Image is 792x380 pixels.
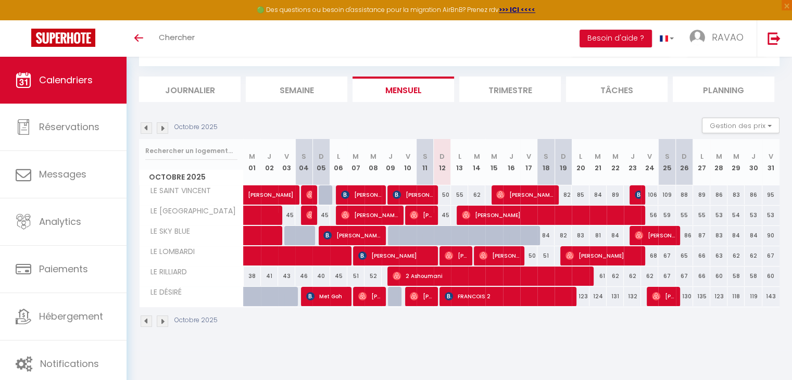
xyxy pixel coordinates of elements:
[710,267,727,286] div: 60
[572,139,589,185] th: 20
[676,185,693,205] div: 88
[382,139,399,185] th: 09
[39,310,103,323] span: Hébergement
[537,226,555,245] div: 84
[246,77,347,102] li: Semaine
[462,205,639,225] span: [PERSON_NAME]
[579,151,582,161] abbr: L
[468,139,485,185] th: 14
[635,185,640,205] span: [PERSON_NAME]
[249,151,255,161] abbr: M
[641,185,658,205] div: 106
[267,151,271,161] abbr: J
[410,286,433,306] span: [PERSON_NAME] 2
[693,206,710,225] div: 55
[745,287,762,306] div: 119
[658,139,675,185] th: 25
[423,151,428,161] abbr: S
[658,185,675,205] div: 109
[572,287,589,306] div: 123
[745,185,762,205] div: 86
[710,139,727,185] th: 28
[641,246,658,265] div: 68
[733,151,739,161] abbr: M
[607,139,624,185] th: 22
[140,170,243,185] span: Octobre 2025
[445,286,571,306] span: FRANCOIS 2
[676,287,693,306] div: 130
[537,246,555,265] div: 51
[278,267,295,286] div: 43
[745,226,762,245] div: 84
[141,246,197,258] span: LE LOMBARDI
[306,286,346,306] span: Met Goh
[624,139,641,185] th: 23
[762,226,780,245] div: 90
[635,225,675,245] span: [PERSON_NAME]
[244,185,261,205] a: [PERSON_NAME]
[710,246,727,265] div: 63
[769,151,773,161] abbr: V
[751,151,756,161] abbr: J
[319,151,324,161] abbr: D
[565,246,640,265] span: [PERSON_NAME]
[347,139,364,185] th: 07
[295,139,312,185] th: 04
[658,267,675,286] div: 67
[693,226,710,245] div: 87
[641,267,658,286] div: 62
[607,267,624,286] div: 62
[689,30,705,45] img: ...
[306,185,312,205] span: [PERSON_NAME]
[607,226,624,245] div: 84
[658,206,675,225] div: 59
[710,226,727,245] div: 83
[768,32,781,45] img: logout
[434,206,451,225] div: 45
[405,151,410,161] abbr: V
[301,151,306,161] abbr: S
[520,139,537,185] th: 17
[652,286,675,306] span: [PERSON_NAME]
[673,77,774,102] li: Planning
[417,139,434,185] th: 11
[358,286,381,306] span: [PERSON_NAME] 1
[341,185,381,205] span: [PERSON_NAME]
[589,287,607,306] div: 124
[762,267,780,286] div: 60
[459,77,561,102] li: Trimestre
[676,139,693,185] th: 26
[589,267,607,286] div: 61
[745,139,762,185] th: 30
[727,226,745,245] div: 84
[337,151,340,161] abbr: L
[762,287,780,306] div: 143
[745,267,762,286] div: 58
[393,185,433,205] span: [PERSON_NAME]
[261,139,278,185] th: 02
[491,151,497,161] abbr: M
[410,205,433,225] span: [PERSON_NAME]
[658,246,675,265] div: 67
[641,206,658,225] div: 56
[580,30,652,47] button: Besoin d'aide ?
[445,246,468,265] span: [PERSON_NAME]
[353,151,359,161] abbr: M
[434,185,451,205] div: 50
[347,267,364,286] div: 51
[174,315,218,325] p: Octobre 2025
[693,139,710,185] th: 27
[451,139,468,185] th: 13
[468,185,485,205] div: 62
[341,205,398,225] span: [PERSON_NAME]
[710,185,727,205] div: 86
[39,73,93,86] span: Calendriers
[566,77,668,102] li: Tâches
[589,139,607,185] th: 21
[358,246,433,265] span: [PERSON_NAME]
[700,151,703,161] abbr: L
[141,185,213,197] span: LE SAINT VINCENT
[624,267,641,286] div: 62
[641,139,658,185] th: 24
[693,267,710,286] div: 66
